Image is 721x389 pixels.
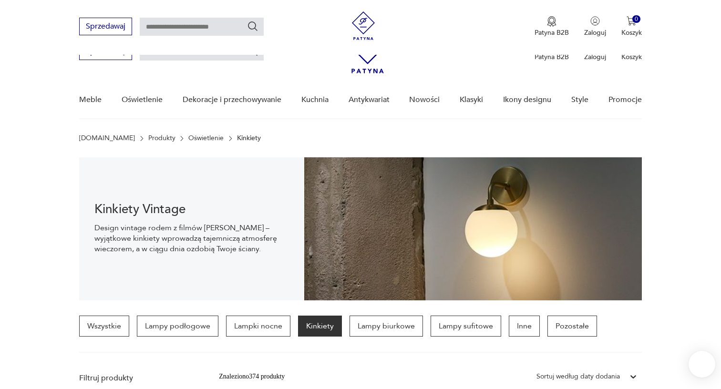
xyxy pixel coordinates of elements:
[137,316,218,337] a: Lampy podłogowe
[183,82,281,118] a: Dekoracje i przechowywanie
[608,82,642,118] a: Promocje
[79,134,135,142] a: [DOMAIN_NAME]
[79,82,102,118] a: Meble
[94,204,289,215] h1: Kinkiety Vintage
[79,49,132,55] a: Sprzedawaj
[298,316,342,337] a: Kinkiety
[535,16,569,37] a: Ikona medaluPatyna B2B
[237,134,261,142] p: Kinkiety
[535,16,569,37] button: Patyna B2B
[621,16,642,37] button: 0Koszyk
[301,82,329,118] a: Kuchnia
[79,316,129,337] a: Wszystkie
[349,11,378,40] img: Patyna - sklep z meblami i dekoracjami vintage
[226,316,290,337] a: Lampki nocne
[188,134,224,142] a: Oświetlenie
[547,16,556,27] img: Ikona medalu
[219,371,285,382] div: Znaleziono 374 produkty
[621,52,642,61] p: Koszyk
[627,16,636,26] img: Ikona koszyka
[409,82,440,118] a: Nowości
[590,16,600,26] img: Ikonka użytkownika
[304,157,642,300] img: Kinkiety vintage
[689,351,715,378] iframe: Smartsupp widget button
[547,316,597,337] a: Pozostałe
[349,82,390,118] a: Antykwariat
[536,371,620,382] div: Sortuj według daty dodania
[350,316,423,337] a: Lampy biurkowe
[584,28,606,37] p: Zaloguj
[509,316,540,337] a: Inne
[503,82,551,118] a: Ikony designu
[535,52,569,61] p: Patyna B2B
[584,52,606,61] p: Zaloguj
[571,82,588,118] a: Style
[247,20,258,32] button: Szukaj
[148,134,175,142] a: Produkty
[535,28,569,37] p: Patyna B2B
[79,24,132,31] a: Sprzedawaj
[460,82,483,118] a: Klasyki
[431,316,501,337] a: Lampy sufitowe
[79,373,196,383] p: Filtruj produkty
[79,18,132,35] button: Sprzedawaj
[584,16,606,37] button: Zaloguj
[94,223,289,254] p: Design vintage rodem z filmów [PERSON_NAME] – wyjątkowe kinkiety wprowadzą tajemniczą atmosferę w...
[632,15,640,23] div: 0
[621,28,642,37] p: Koszyk
[122,82,163,118] a: Oświetlenie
